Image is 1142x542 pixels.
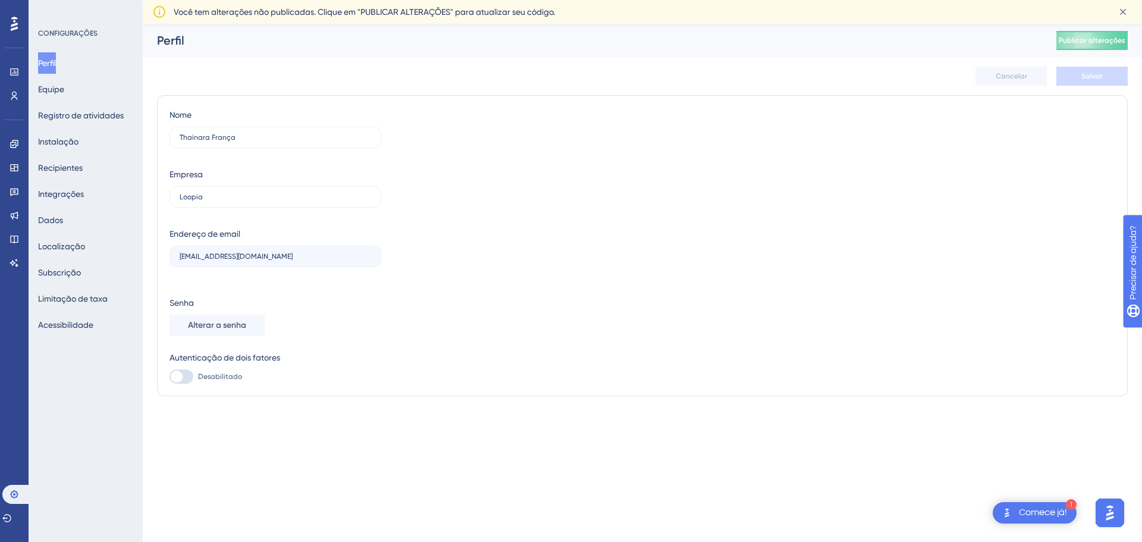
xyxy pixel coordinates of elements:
[996,72,1027,80] font: Cancelar
[38,209,63,231] button: Dados
[198,372,242,381] font: Desabilitado
[170,298,194,308] font: Senha
[38,52,56,74] button: Perfil
[38,314,93,336] button: Acessibilidade
[28,5,102,14] font: Precisar de ajuda?
[180,252,371,261] input: Endereço de email
[38,288,108,309] button: Limitação de taxa
[174,7,555,17] font: Você tem alterações não publicadas. Clique em "PUBLICAR ALTERAÇÕES" para atualizar seu código.
[38,157,83,178] button: Recipientes
[38,268,81,277] font: Subscrição
[170,229,240,239] font: Endereço de email
[38,320,93,330] font: Acessibilidade
[38,111,124,120] font: Registro de atividades
[38,242,85,251] font: Localização
[38,29,98,37] font: CONFIGURAÇÕES
[38,163,83,173] font: Recipientes
[170,170,203,179] font: Empresa
[1092,495,1128,531] iframe: Iniciador do Assistente de IA do UserGuiding
[38,236,85,257] button: Localização
[38,131,79,152] button: Instalação
[38,215,63,225] font: Dados
[993,502,1077,524] div: Abra a lista de verificação Comece!, módulos restantes: 1
[1069,502,1073,508] font: 1
[180,133,371,142] input: Nome Sobrenome
[1081,72,1103,80] font: Salvar
[1000,506,1014,520] img: imagem-do-lançador-texto-alternativo
[1019,507,1067,517] font: Comece já!
[1056,31,1128,50] button: Publicar alterações
[38,262,81,283] button: Subscrição
[38,84,64,94] font: Equipe
[157,33,184,48] font: Perfil
[170,110,192,120] font: Nome
[38,137,79,146] font: Instalação
[180,193,371,201] input: nome da empresa
[38,105,124,126] button: Registro de atividades
[1056,67,1128,86] button: Salvar
[170,315,265,336] button: Alterar a senha
[975,67,1047,86] button: Cancelar
[1059,36,1125,45] font: Publicar alterações
[170,353,280,362] font: Autenticação de dois fatores
[188,320,246,330] font: Alterar a senha
[38,183,84,205] button: Integrações
[38,58,56,68] font: Perfil
[38,79,64,100] button: Equipe
[38,189,84,199] font: Integrações
[38,294,108,303] font: Limitação de taxa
